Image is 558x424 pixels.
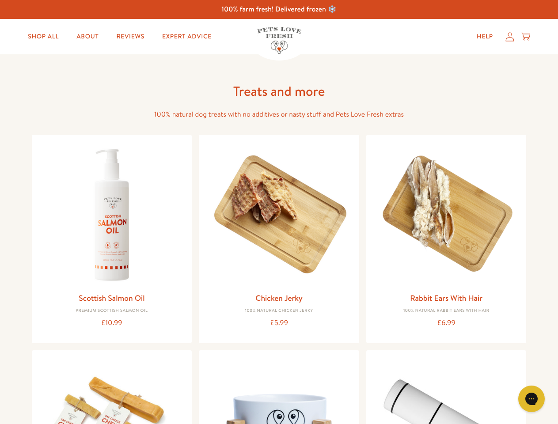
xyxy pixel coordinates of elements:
img: Scottish Salmon Oil [39,142,185,288]
a: Shop All [21,28,66,45]
a: Rabbit Ears With Hair [410,292,482,303]
a: Reviews [109,28,151,45]
a: Chicken Jerky [255,292,303,303]
div: £10.99 [39,317,185,329]
div: £6.99 [373,317,520,329]
img: Chicken Jerky [206,142,352,288]
img: Pets Love Fresh [257,27,301,54]
div: £5.99 [206,317,352,329]
a: About [69,28,106,45]
h1: Treats and more [138,83,421,100]
a: Scottish Salmon Oil [79,292,144,303]
div: 100% Natural Rabbit Ears with hair [373,308,520,314]
a: Expert Advice [155,28,219,45]
img: Rabbit Ears With Hair [373,142,520,288]
div: Premium Scottish Salmon Oil [39,308,185,314]
span: 100% natural dog treats with no additives or nasty stuff and Pets Love Fresh extras [154,110,404,119]
iframe: Gorgias live chat messenger [514,382,549,415]
div: 100% Natural Chicken Jerky [206,308,352,314]
a: Help [470,28,500,45]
